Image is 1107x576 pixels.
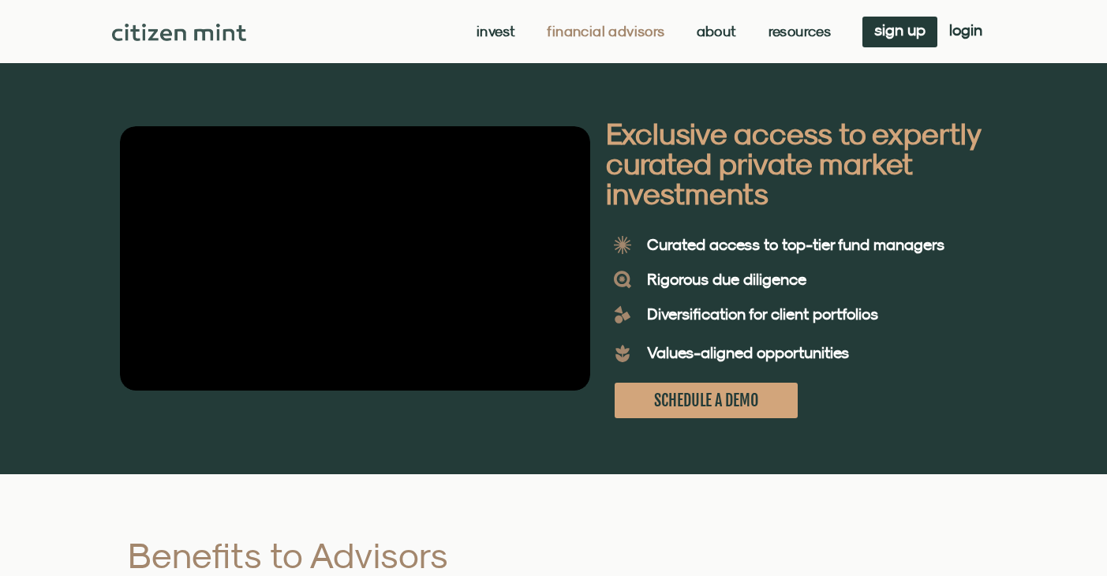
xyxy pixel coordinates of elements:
[647,343,849,361] b: Values-aligned opportunities
[647,305,878,323] b: Diversification for client portfolios
[112,24,247,41] img: Citizen Mint
[769,24,832,39] a: Resources
[128,537,619,573] h2: Benefits to Advisors
[874,24,926,36] span: sign up
[606,115,980,211] b: Exclusive access to expertly curated private market investments
[477,24,831,39] nav: Menu
[547,24,664,39] a: Financial Advisors
[949,24,982,36] span: login
[647,270,806,288] b: Rigorous due diligence
[647,235,944,253] b: Curated access to top-tier fund managers
[615,383,798,418] a: SCHEDULE A DEMO
[654,391,758,410] span: SCHEDULE A DEMO
[697,24,737,39] a: About
[862,17,937,47] a: sign up
[937,17,994,47] a: login
[477,24,515,39] a: Invest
